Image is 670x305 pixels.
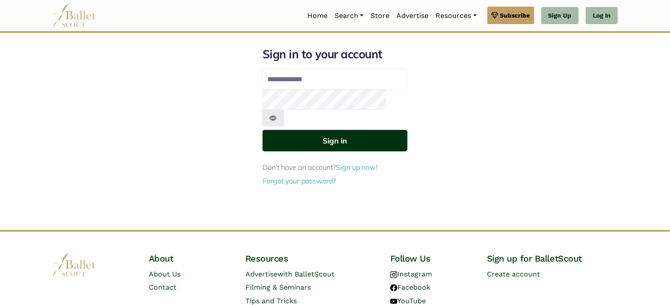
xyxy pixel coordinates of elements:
a: Advertisewith BalletScout [245,270,335,278]
button: Sign in [263,130,407,151]
a: Search [331,7,367,25]
h4: Follow Us [390,253,473,264]
img: facebook logo [390,284,397,291]
h4: About [149,253,231,264]
a: Store [367,7,393,25]
a: Forgot your password? [263,176,336,185]
a: Resources [432,7,480,25]
a: Subscribe [487,7,534,24]
p: Don't have an account? [263,162,407,173]
a: Tips and Tricks [245,297,297,305]
h4: Sign up for BalletScout [487,253,618,264]
span: with BalletScout [277,270,335,278]
a: Sign Up [541,7,579,25]
a: Instagram [390,270,432,278]
a: Facebook [390,283,430,291]
a: Contact [149,283,177,291]
a: Sign up now! [336,163,378,172]
a: Log In [586,7,618,25]
span: Subscribe [500,11,530,20]
a: Home [304,7,331,25]
a: Advertise [393,7,432,25]
img: youtube logo [390,298,397,305]
a: Create account [487,270,540,278]
a: YouTube [390,297,426,305]
img: instagram logo [390,271,397,278]
img: gem.svg [491,11,498,20]
h1: Sign in to your account [263,47,407,62]
img: logo [52,253,96,277]
a: Filming & Seminars [245,283,311,291]
h4: Resources [245,253,376,264]
a: About Us [149,270,180,278]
